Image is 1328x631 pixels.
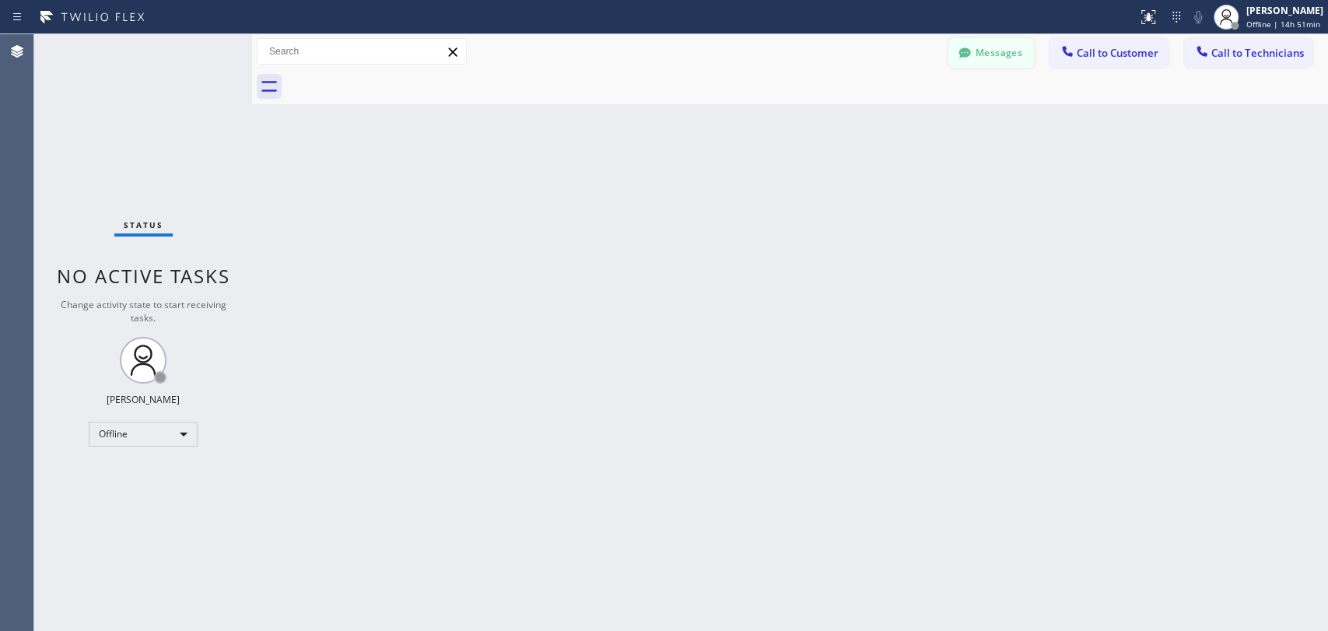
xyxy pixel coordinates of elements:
[1077,46,1158,60] span: Call to Customer
[948,38,1034,68] button: Messages
[1211,46,1304,60] span: Call to Technicians
[107,393,180,406] div: [PERSON_NAME]
[1187,6,1209,28] button: Mute
[61,298,226,324] span: Change activity state to start receiving tasks.
[1246,4,1323,17] div: [PERSON_NAME]
[57,263,230,289] span: No active tasks
[1184,38,1312,68] button: Call to Technicians
[89,422,198,447] div: Offline
[258,39,466,64] input: Search
[1246,19,1320,30] span: Offline | 14h 51min
[1049,38,1169,68] button: Call to Customer
[124,219,163,230] span: Status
